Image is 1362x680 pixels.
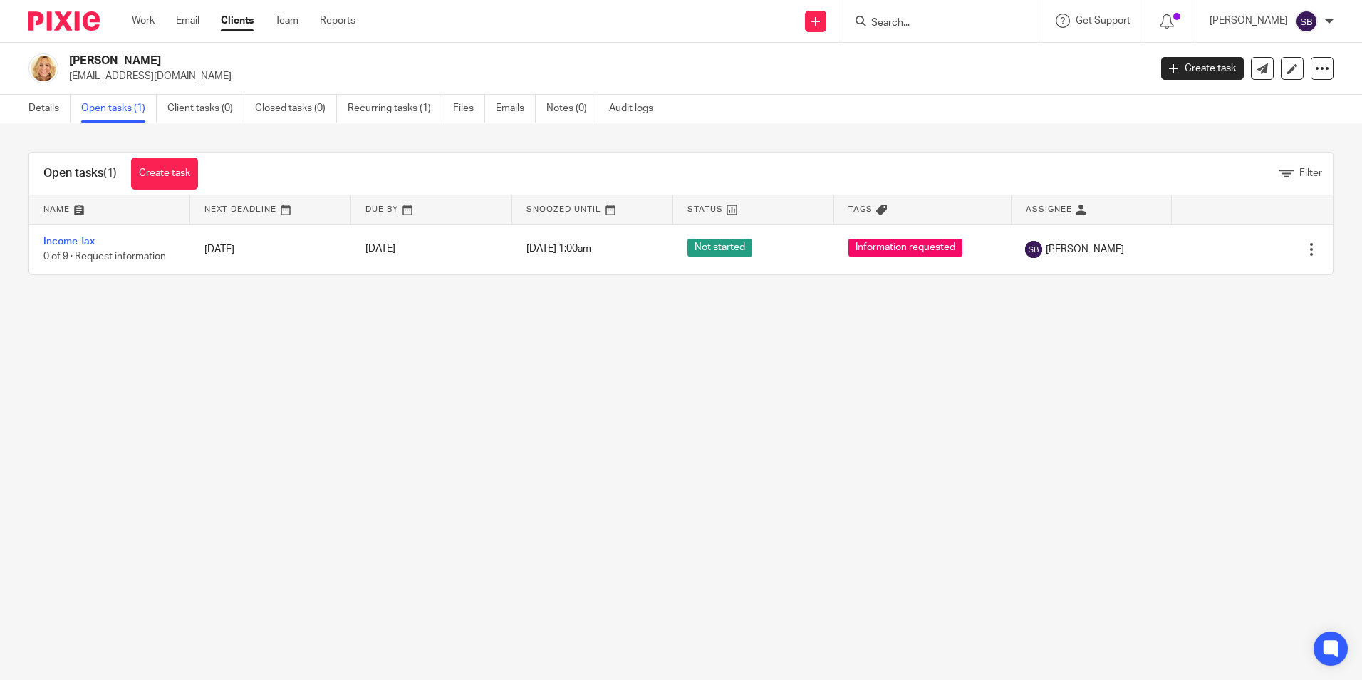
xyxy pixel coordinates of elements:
a: Files [453,95,485,123]
h2: [PERSON_NAME] [69,53,925,68]
span: Tags [848,205,873,213]
p: [PERSON_NAME] [1210,14,1288,28]
a: Email [176,14,199,28]
a: Details [28,95,71,123]
img: Linkedin%20pic.jpg [28,53,58,83]
a: Client tasks (0) [167,95,244,123]
a: Work [132,14,155,28]
img: Pixie [28,11,100,31]
span: Snoozed Until [526,205,601,213]
span: Get Support [1076,16,1130,26]
a: Create task [1161,57,1244,80]
span: Not started [687,239,752,257]
a: Team [275,14,298,28]
p: [EMAIL_ADDRESS][DOMAIN_NAME] [69,69,1140,83]
span: (1) [103,168,117,179]
td: [DATE] [190,224,351,274]
span: 0 of 9 · Request information [43,252,166,262]
h1: Open tasks [43,166,117,181]
a: Open tasks (1) [81,95,157,123]
input: Search [870,17,998,30]
img: svg%3E [1025,241,1042,258]
a: Clients [221,14,254,28]
span: [DATE] 1:00am [526,244,591,254]
a: Audit logs [609,95,664,123]
a: Closed tasks (0) [255,95,337,123]
span: Information requested [848,239,962,257]
span: Filter [1299,168,1322,178]
a: Create task [131,158,198,190]
a: Emails [496,95,536,123]
a: Reports [320,14,355,28]
a: Income Tax [43,237,95,247]
img: svg%3E [1295,10,1318,33]
span: Status [687,205,723,213]
span: [PERSON_NAME] [1046,242,1124,257]
a: Notes (0) [546,95,598,123]
span: [DATE] [365,244,395,254]
a: Recurring tasks (1) [348,95,442,123]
